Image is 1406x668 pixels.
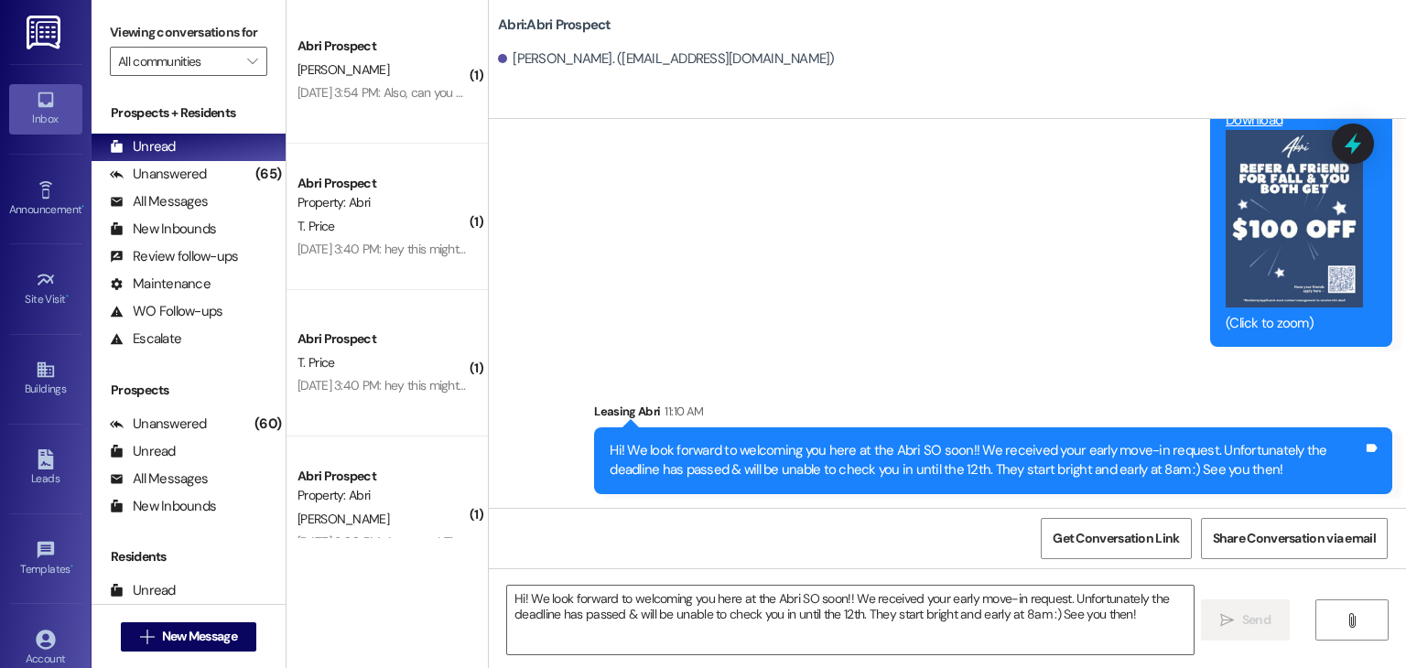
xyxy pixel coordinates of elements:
div: Unanswered [110,415,207,434]
div: Unread [110,137,176,156]
span: [PERSON_NAME] [297,61,389,78]
div: Property: Abri [297,193,467,212]
div: (Click to zoom) [1226,314,1363,333]
span: • [66,290,69,303]
span: Share Conversation via email [1213,529,1376,548]
div: Review follow-ups [110,247,238,266]
div: Prospects + Residents [92,103,286,123]
img: ResiDesk Logo [27,16,64,49]
button: Zoom image [1226,130,1363,307]
button: New Message [121,622,256,652]
a: Buildings [9,354,82,404]
button: Get Conversation Link [1041,518,1191,559]
span: T. Price [297,218,334,234]
button: Send [1201,599,1290,641]
span: • [81,200,84,213]
a: Download [1226,97,1363,129]
i:  [140,630,154,644]
i:  [1345,613,1358,628]
a: Site Visit • [9,264,82,314]
div: Residents [92,547,286,566]
div: New Inbounds [110,220,216,239]
span: New Message [162,627,237,646]
div: Abri Prospect [297,329,467,349]
div: Property: Abri [297,486,467,505]
label: Viewing conversations for [110,18,267,47]
div: [DATE] 3:00 PM: Awesome! Thanks [PERSON_NAME], just thought I'd check! [297,533,696,550]
div: [PERSON_NAME]. ([EMAIL_ADDRESS][DOMAIN_NAME]) [498,49,835,69]
a: Leads [9,444,82,493]
div: (65) [251,160,286,189]
div: Escalate [110,329,181,349]
span: [PERSON_NAME] [297,511,389,527]
i:  [1220,613,1234,628]
span: • [70,560,73,573]
div: 11:10 AM [660,402,703,421]
div: Unread [110,581,176,600]
div: [DATE] 3:40 PM: hey this might be a dumb question but where would i go to pay my money to move in... [297,241,966,257]
span: Get Conversation Link [1053,529,1179,548]
div: Abri Prospect [297,467,467,486]
input: All communities [118,47,238,76]
div: Abri Prospect [297,174,467,193]
div: (60) [250,410,286,438]
div: Unread [110,442,176,461]
span: T. Price [297,354,334,371]
div: Abri Prospect [297,37,467,56]
b: Abri: Abri Prospect [498,16,611,35]
div: Hi! We look forward to welcoming you here at the Abri SO soon!! We received your early move-in re... [610,441,1363,480]
button: Share Conversation via email [1201,518,1388,559]
div: New Inbounds [110,497,216,516]
a: Inbox [9,84,82,134]
div: Prospects [92,381,286,400]
i:  [247,54,257,69]
div: Maintenance [110,275,211,294]
a: Templates • [9,534,82,584]
div: All Messages [110,469,208,489]
div: [DATE] 3:40 PM: hey this might be a dumb question but where would i go to pay my money to move in... [297,377,966,393]
div: Leasing Abri [594,402,1392,427]
span: Send [1242,610,1271,630]
div: All Messages [110,192,208,211]
div: WO Follow-ups [110,302,222,321]
div: Unanswered [110,165,207,184]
